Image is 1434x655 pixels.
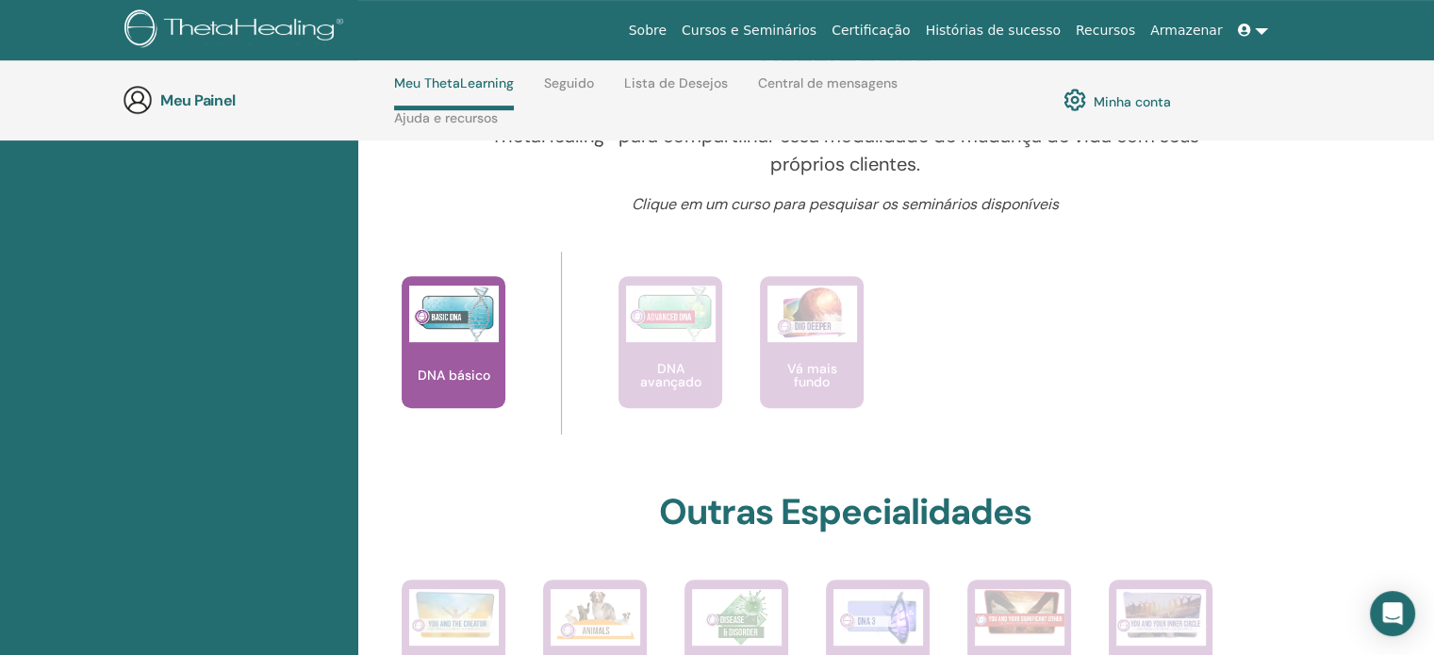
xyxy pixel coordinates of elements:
img: DNA básico [409,286,499,342]
font: Ajuda e recursos [394,109,498,126]
font: Cursos e Seminários [682,23,816,38]
font: Lista de Desejos [624,74,728,91]
img: DNA 3 [833,589,923,646]
a: Sobre [621,13,674,48]
img: Você e o Criador [409,589,499,641]
img: logo.png [124,9,350,52]
font: Minha conta [1094,92,1171,109]
div: Open Intercom Messenger [1370,591,1415,636]
a: Seguido [544,75,594,106]
img: Seminário Animal [551,589,640,646]
font: DNA básico [418,367,490,384]
font: Outras Especialidades [659,488,1031,535]
a: DNA avançado DNA avançado [618,276,722,446]
a: Lista de Desejos [624,75,728,106]
a: DNA básico DNA básico [402,276,505,446]
a: Certificação [824,13,917,48]
a: Recursos [1068,13,1143,48]
font: Sobre [629,23,667,38]
a: Armazenar [1143,13,1229,48]
a: Cursos e Seminários [674,13,824,48]
font: Histórias de sucesso [926,23,1061,38]
a: Central de mensagens [758,75,898,106]
font: DNA avançado [640,360,701,390]
font: Central de mensagens [758,74,898,91]
img: Doença e Desordem [692,589,782,646]
font: Certificação [832,23,910,38]
img: cog.svg [1063,84,1086,116]
img: generic-user-icon.jpg [123,85,153,115]
font: Armazenar [1150,23,1222,38]
a: Histórias de sucesso [918,13,1068,48]
img: Você e seu parceiro [975,589,1064,635]
a: Meu ThetaLearning [394,75,514,110]
font: Como Praticante Certificado, você terá a oportunidade de construir uma prática de ThetaHealing® p... [483,95,1208,176]
font: Recursos [1076,23,1135,38]
font: Vá mais fundo [787,360,837,390]
img: DNA avançado [626,286,716,342]
a: Vá mais fundo Vá mais fundo [760,276,864,446]
img: Você e seu círculo íntimo [1116,589,1206,640]
a: Minha conta [1063,84,1171,116]
font: Clique em um curso para pesquisar os seminários disponíveis [632,194,1059,214]
a: Ajuda e recursos [394,110,498,140]
font: Seguido [544,74,594,91]
font: Meu Painel [160,90,236,110]
img: Vá mais fundo [767,286,857,342]
font: Meu ThetaLearning [394,74,514,91]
